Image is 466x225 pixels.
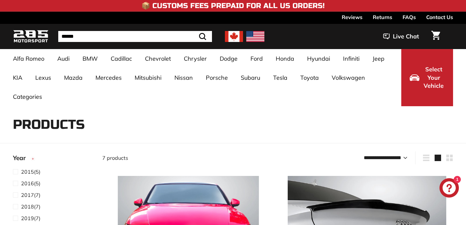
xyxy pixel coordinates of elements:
[21,191,40,199] span: (7)
[403,12,416,23] a: FAQs
[102,154,278,162] div: 7 products
[21,203,34,210] span: 2018
[423,65,445,90] span: Select Your Vehicle
[269,49,301,68] a: Honda
[76,49,104,68] a: BMW
[21,179,40,187] span: (5)
[6,87,49,106] a: Categories
[139,49,177,68] a: Chevrolet
[6,68,29,87] a: KIA
[366,49,391,68] a: Jeep
[13,153,30,163] span: Year
[342,12,362,23] a: Reviews
[29,68,58,87] a: Lexus
[6,49,51,68] a: Alfa Romeo
[51,49,76,68] a: Audi
[141,2,325,10] h4: 📦 Customs Fees Prepaid for All US Orders!
[13,118,453,132] h1: Products
[267,68,294,87] a: Tesla
[58,31,212,42] input: Search
[438,178,461,199] inbox-online-store-chat: Shopify online store chat
[426,12,453,23] a: Contact Us
[177,49,213,68] a: Chrysler
[128,68,168,87] a: Mitsubishi
[244,49,269,68] a: Ford
[21,215,34,221] span: 2019
[21,180,34,187] span: 2016
[21,214,40,222] span: (7)
[13,151,92,168] button: Year
[337,49,366,68] a: Infiniti
[58,68,89,87] a: Mazda
[301,49,337,68] a: Hyundai
[104,49,139,68] a: Cadillac
[199,68,234,87] a: Porsche
[234,68,267,87] a: Subaru
[325,68,372,87] a: Volkswagen
[401,49,453,106] button: Select Your Vehicle
[21,192,34,198] span: 2017
[89,68,128,87] a: Mercedes
[373,12,392,23] a: Returns
[213,49,244,68] a: Dodge
[168,68,199,87] a: Nissan
[21,169,34,175] span: 2015
[294,68,325,87] a: Toyota
[427,26,444,47] a: Cart
[13,29,49,44] img: Logo_285_Motorsport_areodynamics_components
[375,28,427,45] button: Live Chat
[21,203,40,210] span: (7)
[21,168,40,176] span: (5)
[393,32,419,41] span: Live Chat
